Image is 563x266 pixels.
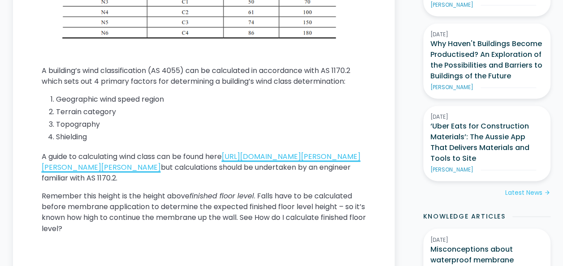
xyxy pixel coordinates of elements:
[189,191,254,201] em: finished floor level
[505,188,550,197] a: Latest Newsarrow_forward
[430,166,473,174] div: [PERSON_NAME]
[423,23,550,99] a: [DATE]Why Haven't Buildings Become Productised? An Exploration of the Possibilities and Barriers ...
[430,39,543,82] h3: Why Haven't Buildings Become Productised? An Exploration of the Possibilities and Barriers to Bui...
[56,94,366,105] li: Geographic wind speed region
[42,65,366,87] p: A building’s wind classification (AS 4055) can be calculated in accordance with AS 1170.2 which s...
[544,189,550,197] div: arrow_forward
[56,119,366,130] li: Topography
[430,236,543,244] div: [DATE]
[42,151,361,172] a: [URL][DOMAIN_NAME][PERSON_NAME][PERSON_NAME][PERSON_NAME]
[505,188,542,197] div: Latest News
[430,113,543,121] div: [DATE]
[430,30,543,39] div: [DATE]
[56,132,366,142] li: Shielding
[430,1,473,9] div: [PERSON_NAME]
[56,107,366,117] li: Terrain category
[423,106,550,181] a: [DATE]‘Uber Eats for Construction Materials’: The Aussie App That Delivers Materials and Tools to...
[430,121,543,164] h3: ‘Uber Eats for Construction Materials’: The Aussie App That Delivers Materials and Tools to Site
[42,191,366,234] p: Remember this height is the height above . Falls have to be calculated before membrane applicatio...
[42,151,366,184] p: A guide to calculating wind class can be found here but calculations should be undertaken by an e...
[423,212,506,221] h2: Knowledge Articles
[430,83,473,91] div: [PERSON_NAME]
